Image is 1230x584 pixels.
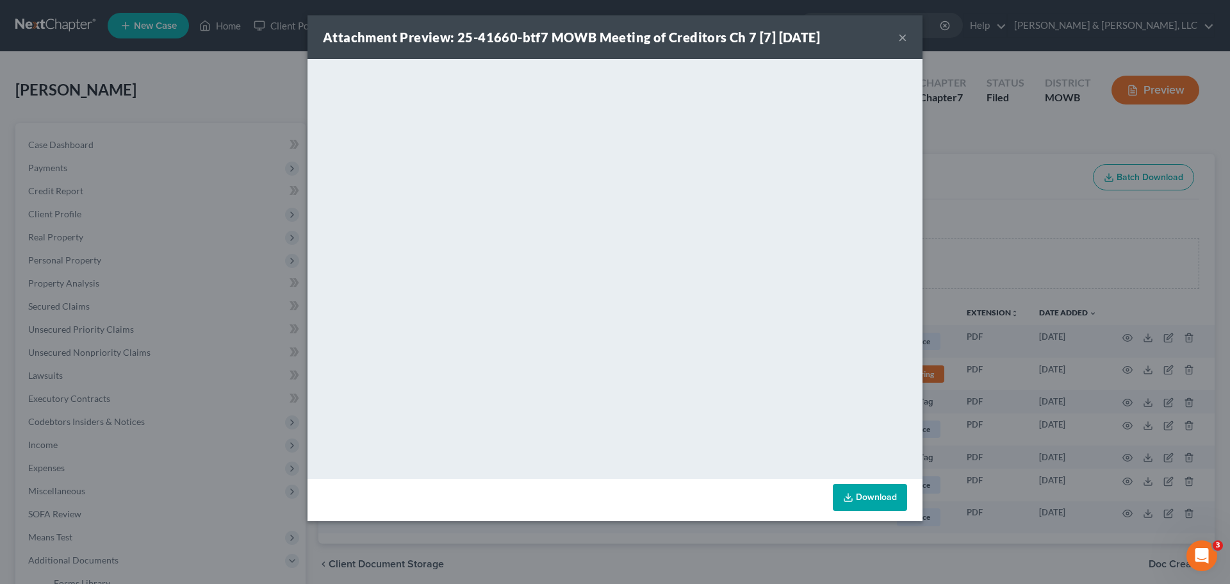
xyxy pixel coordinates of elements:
[898,29,907,45] button: ×
[323,29,820,45] strong: Attachment Preview: 25-41660-btf7 MOWB Meeting of Creditors Ch 7 [7] [DATE]
[1186,540,1217,571] iframe: Intercom live chat
[1213,540,1223,551] span: 3
[833,484,907,511] a: Download
[307,59,922,476] iframe: <object ng-attr-data='[URL][DOMAIN_NAME]' type='application/pdf' width='100%' height='650px'></ob...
